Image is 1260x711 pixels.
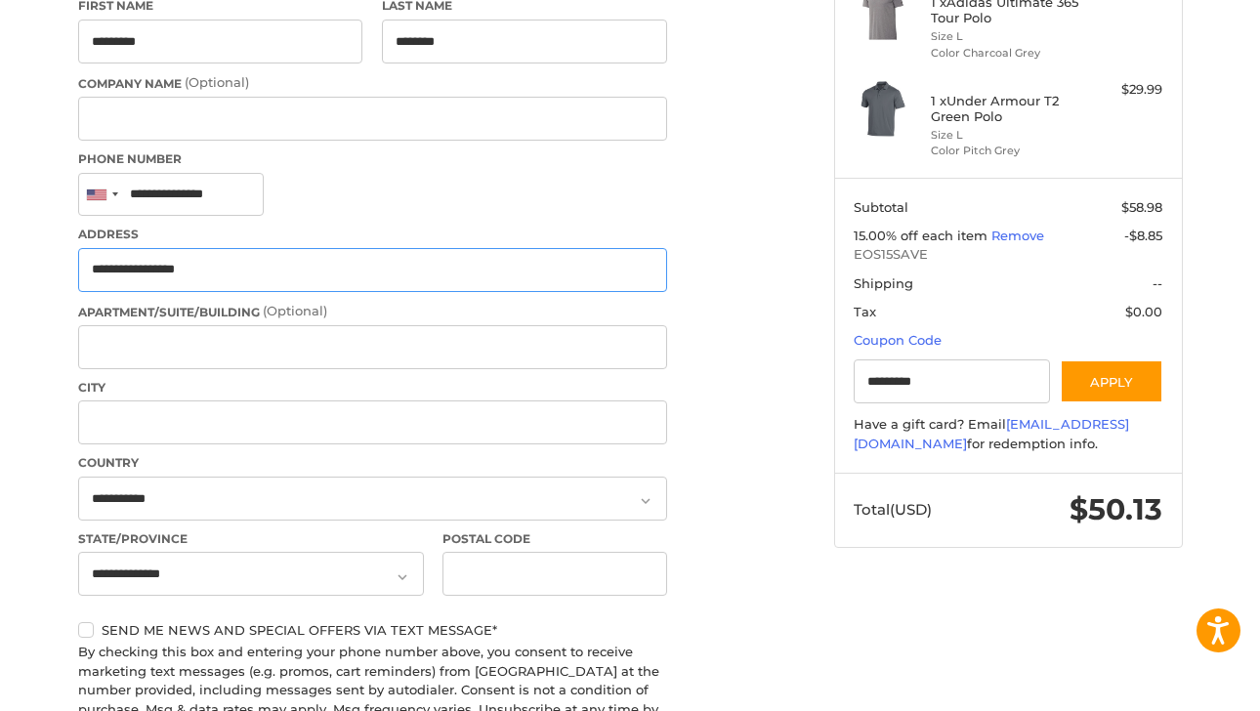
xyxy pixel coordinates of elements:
[854,304,876,319] span: Tax
[79,174,124,216] div: United States: +1
[78,226,667,243] label: Address
[854,415,1162,453] div: Have a gift card? Email for redemption info.
[854,359,1050,403] input: Gift Certificate or Coupon Code
[1124,228,1162,243] span: -$8.85
[78,379,667,397] label: City
[78,150,667,168] label: Phone Number
[263,303,327,318] small: (Optional)
[931,45,1080,62] li: Color Charcoal Grey
[931,143,1080,159] li: Color Pitch Grey
[854,199,908,215] span: Subtotal
[854,275,913,291] span: Shipping
[854,245,1162,265] span: EOS15SAVE
[78,302,667,321] label: Apartment/Suite/Building
[442,530,667,548] label: Postal Code
[1070,491,1162,527] span: $50.13
[1153,275,1162,291] span: --
[854,228,991,243] span: 15.00% off each item
[1121,199,1162,215] span: $58.98
[185,74,249,90] small: (Optional)
[1125,304,1162,319] span: $0.00
[78,622,667,638] label: Send me news and special offers via text message*
[854,500,932,519] span: Total (USD)
[931,28,1080,45] li: Size L
[854,332,942,348] a: Coupon Code
[78,530,424,548] label: State/Province
[931,127,1080,144] li: Size L
[78,73,667,93] label: Company Name
[78,454,667,472] label: Country
[854,416,1129,451] a: [EMAIL_ADDRESS][DOMAIN_NAME]
[1060,359,1163,403] button: Apply
[1085,80,1162,100] div: $29.99
[931,93,1080,125] h4: 1 x Under Armour T2 Green Polo
[991,228,1044,243] a: Remove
